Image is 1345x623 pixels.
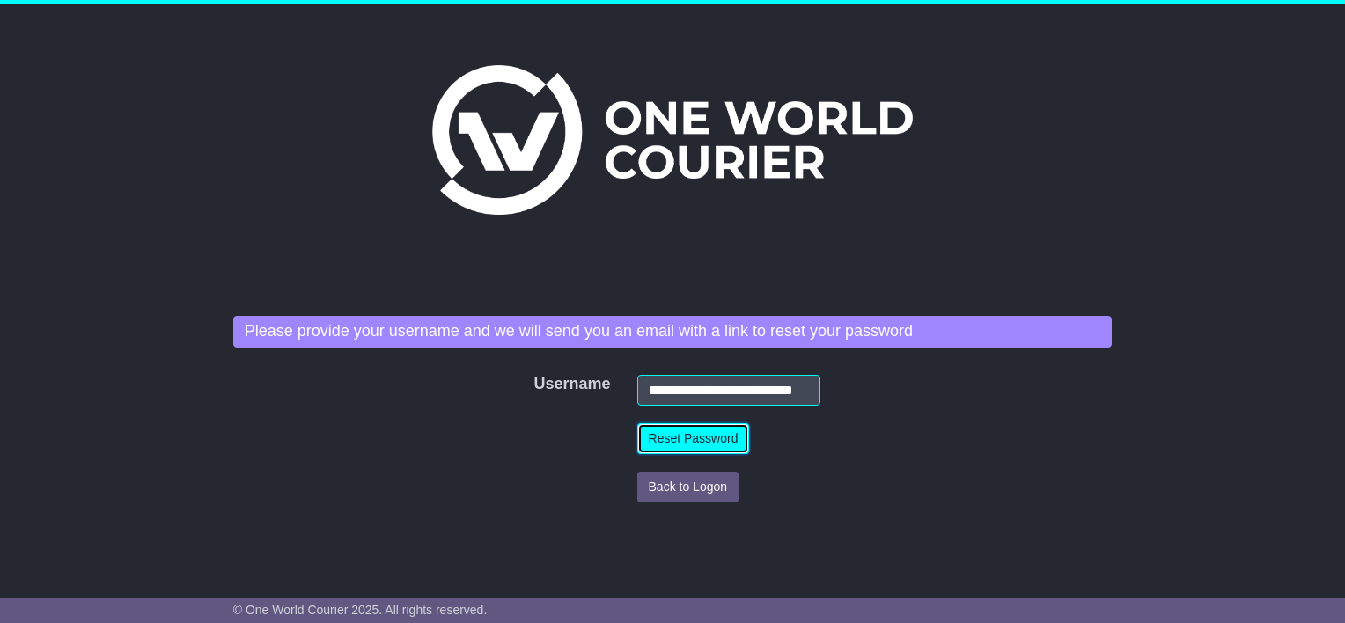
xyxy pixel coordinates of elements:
[233,603,488,617] span: © One World Courier 2025. All rights reserved.
[637,423,750,454] button: Reset Password
[432,65,913,215] img: One World
[233,316,1113,348] div: Please provide your username and we will send you an email with a link to reset your password
[637,472,739,502] button: Back to Logon
[525,375,548,394] label: Username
